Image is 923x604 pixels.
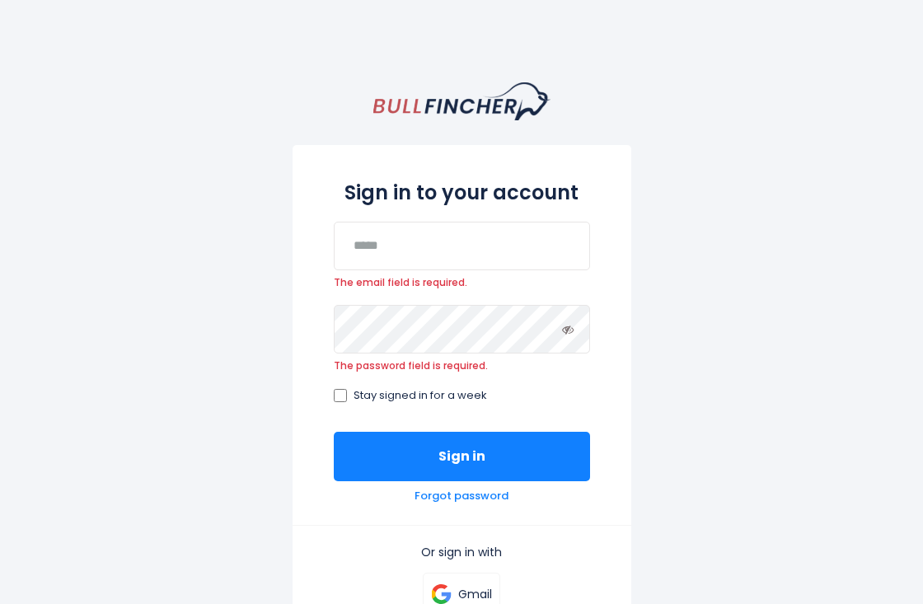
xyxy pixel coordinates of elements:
h2: Sign in to your account [334,181,590,205]
p: Or sign in with [334,545,590,560]
span: The password field is required. [334,359,590,372]
span: Stay signed in for a week [354,389,487,403]
p: Gmail [458,587,492,602]
span: The email field is required. [334,276,590,289]
a: Forgot password [415,489,508,503]
input: Stay signed in for a week [334,389,347,402]
button: Sign in [334,432,590,481]
a: homepage [373,82,551,120]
